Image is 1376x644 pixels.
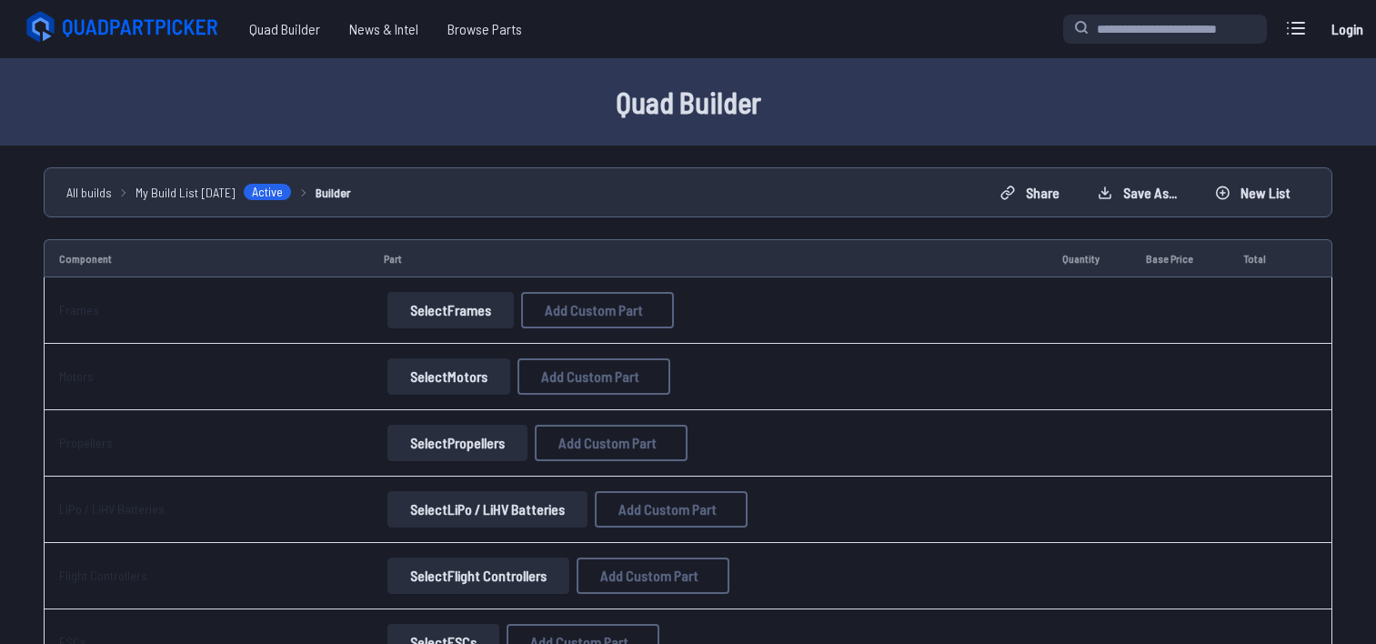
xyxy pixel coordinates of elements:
[384,491,591,528] a: SelectLiPo / LiHV Batteries
[66,183,112,202] a: All builds
[595,491,748,528] button: Add Custom Part
[316,183,351,202] a: Builder
[558,436,657,450] span: Add Custom Part
[387,425,527,461] button: SelectPropellers
[136,183,236,202] span: My Build List [DATE]
[1325,11,1369,47] a: Login
[577,558,729,594] button: Add Custom Part
[517,358,670,395] button: Add Custom Part
[369,239,1048,277] td: Part
[106,80,1271,124] h1: Quad Builder
[1200,178,1306,207] button: New List
[433,11,537,47] a: Browse Parts
[59,435,113,450] a: Propellers
[521,292,674,328] button: Add Custom Part
[600,569,698,583] span: Add Custom Part
[387,358,510,395] button: SelectMotors
[985,178,1075,207] button: Share
[59,368,94,384] a: Motors
[136,183,292,202] a: My Build List [DATE]Active
[387,491,588,528] button: SelectLiPo / LiHV Batteries
[335,11,433,47] a: News & Intel
[1131,239,1229,277] td: Base Price
[387,558,569,594] button: SelectFlight Controllers
[384,292,517,328] a: SelectFrames
[384,425,531,461] a: SelectPropellers
[59,302,99,317] a: Frames
[387,292,514,328] button: SelectFrames
[1229,239,1294,277] td: Total
[59,568,147,583] a: Flight Controllers
[44,239,369,277] td: Component
[235,11,335,47] a: Quad Builder
[243,183,292,201] span: Active
[541,369,639,384] span: Add Custom Part
[384,558,573,594] a: SelectFlight Controllers
[1082,178,1192,207] button: Save as...
[59,501,165,517] a: LiPo / LiHV Batteries
[1048,239,1132,277] td: Quantity
[618,502,717,517] span: Add Custom Part
[535,425,688,461] button: Add Custom Part
[384,358,514,395] a: SelectMotors
[545,303,643,317] span: Add Custom Part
